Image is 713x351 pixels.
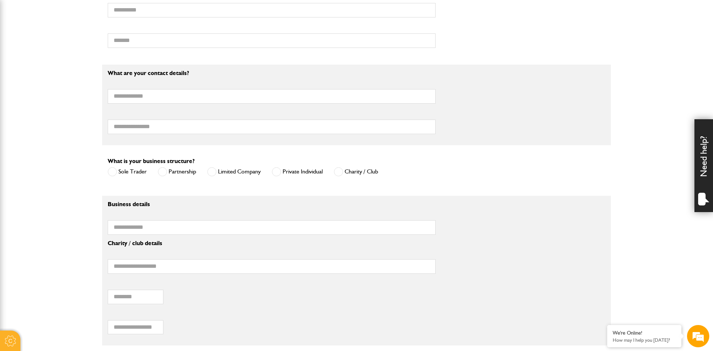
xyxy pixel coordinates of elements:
[101,229,135,239] em: Start Chat
[122,4,140,22] div: Minimize live chat window
[207,167,261,176] label: Limited Company
[108,167,147,176] label: Sole Trader
[108,158,195,164] label: What is your business structure?
[10,113,136,129] input: Enter your phone number
[10,134,136,222] textarea: Type your message and hit 'Enter'
[10,69,136,85] input: Enter your last name
[613,337,676,343] p: How may I help you today?
[694,119,713,212] div: Need help?
[158,167,196,176] label: Partnership
[613,330,676,336] div: We're Online!
[272,167,323,176] label: Private Individual
[108,240,436,246] p: Charity / club details
[10,91,136,107] input: Enter your email address
[39,42,125,51] div: Chat with us now
[108,201,436,207] p: Business details
[334,167,378,176] label: Charity / Club
[108,70,436,76] p: What are your contact details?
[13,41,31,52] img: d_20077148190_company_1631870298795_20077148190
